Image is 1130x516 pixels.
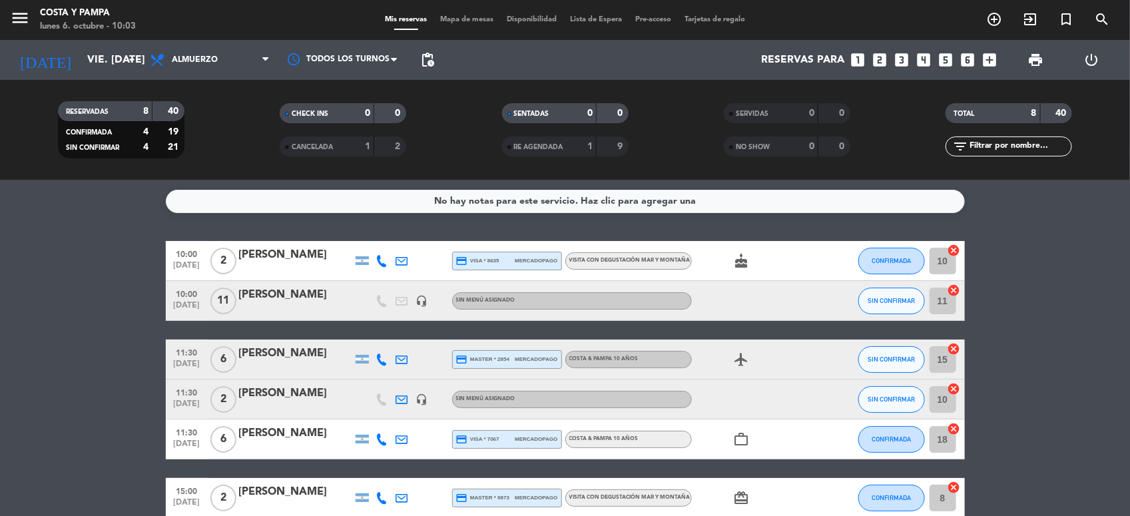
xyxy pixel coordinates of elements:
[734,253,750,269] i: cake
[954,111,974,117] span: TOTAL
[239,425,352,442] div: [PERSON_NAME]
[809,109,814,118] strong: 0
[143,127,148,136] strong: 4
[617,142,625,151] strong: 9
[239,345,352,362] div: [PERSON_NAME]
[292,144,333,150] span: CANCELADA
[365,142,370,151] strong: 1
[1056,109,1069,118] strong: 40
[170,483,204,498] span: 15:00
[839,142,847,151] strong: 0
[143,107,148,116] strong: 8
[734,490,750,506] i: card_giftcard
[629,16,678,23] span: Pre-acceso
[500,16,563,23] span: Disponibilidad
[736,144,770,150] span: NO SHOW
[948,422,961,435] i: cancel
[170,344,204,360] span: 11:30
[858,426,925,453] button: CONFIRMADA
[170,384,204,399] span: 11:30
[170,246,204,261] span: 10:00
[416,393,428,405] i: headset_mic
[514,144,563,150] span: RE AGENDADA
[1084,52,1100,68] i: power_settings_new
[210,248,236,274] span: 2
[915,51,932,69] i: looks_4
[809,142,814,151] strong: 0
[10,8,30,33] button: menu
[952,138,968,154] i: filter_list
[948,342,961,356] i: cancel
[868,395,915,403] span: SIN CONFIRMAR
[868,297,915,304] span: SIN CONFIRMAR
[456,298,515,303] span: Sin menú asignado
[736,111,768,117] span: SERVIDAS
[515,355,557,364] span: mercadopago
[143,142,148,152] strong: 4
[456,255,468,267] i: credit_card
[569,356,639,362] span: Costa & Pampa 10 años
[514,111,549,117] span: SENTADAS
[456,354,468,366] i: credit_card
[239,246,352,264] div: [PERSON_NAME]
[587,142,593,151] strong: 1
[66,129,112,136] span: CONFIRMADA
[168,127,181,136] strong: 19
[937,51,954,69] i: looks_5
[858,248,925,274] button: CONFIRMADA
[170,286,204,301] span: 10:00
[210,485,236,511] span: 2
[948,481,961,494] i: cancel
[959,51,976,69] i: looks_6
[948,284,961,297] i: cancel
[515,435,557,443] span: mercadopago
[170,439,204,455] span: [DATE]
[569,258,691,263] span: Visita con degustación Mar y Montaña
[872,494,911,501] span: CONFIRMADA
[569,495,691,500] span: Visita con degustación Mar y Montaña
[871,51,888,69] i: looks_two
[168,142,181,152] strong: 21
[761,54,844,67] span: Reservas para
[170,399,204,415] span: [DATE]
[170,498,204,513] span: [DATE]
[858,288,925,314] button: SIN CONFIRMAR
[515,256,557,265] span: mercadopago
[396,142,404,151] strong: 2
[456,433,468,445] i: credit_card
[172,55,218,65] span: Almuerzo
[1027,52,1043,68] span: print
[986,11,1002,27] i: add_circle_outline
[10,45,81,75] i: [DATE]
[378,16,433,23] span: Mis reservas
[948,382,961,395] i: cancel
[1064,40,1120,80] div: LOG OUT
[617,109,625,118] strong: 0
[40,7,136,20] div: Costa y Pampa
[981,51,998,69] i: add_box
[1031,109,1037,118] strong: 8
[10,8,30,28] i: menu
[168,107,181,116] strong: 40
[456,354,510,366] span: master * 2854
[456,492,468,504] i: credit_card
[858,485,925,511] button: CONFIRMADA
[893,51,910,69] i: looks_3
[734,431,750,447] i: work_outline
[872,257,911,264] span: CONFIRMADA
[515,493,557,502] span: mercadopago
[858,346,925,373] button: SIN CONFIRMAR
[968,139,1071,154] input: Filtrar por nombre...
[170,301,204,316] span: [DATE]
[40,20,136,33] div: lunes 6. octubre - 10:03
[420,52,435,68] span: pending_actions
[872,435,911,443] span: CONFIRMADA
[66,144,119,151] span: SIN CONFIRMAR
[456,255,499,267] span: visa * 8635
[434,194,696,209] div: No hay notas para este servicio. Haz clic para agregar una
[210,288,236,314] span: 11
[124,52,140,68] i: arrow_drop_down
[396,109,404,118] strong: 0
[678,16,752,23] span: Tarjetas de regalo
[1058,11,1074,27] i: turned_in_not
